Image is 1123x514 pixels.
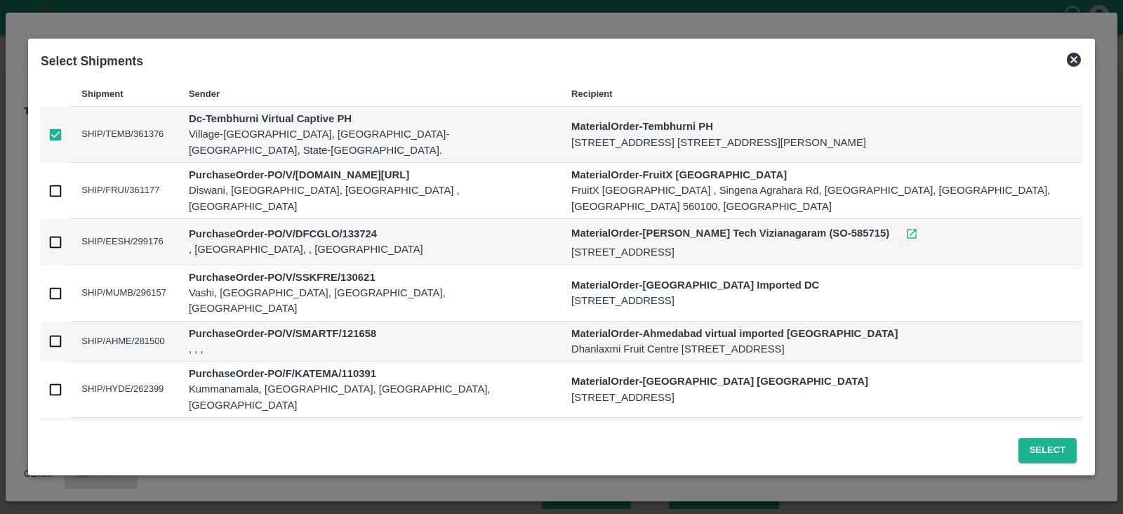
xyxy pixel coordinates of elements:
[571,244,1071,260] p: [STREET_ADDRESS]
[189,368,376,379] strong: PurchaseOrder - PO/F/KATEMA/110391
[70,265,178,322] td: SHIP/MUMB/296157
[189,381,549,413] p: Kummanamala, [GEOGRAPHIC_DATA], [GEOGRAPHIC_DATA], [GEOGRAPHIC_DATA]
[189,169,409,180] strong: PurchaseOrder - PO/V/[DOMAIN_NAME][URL]
[189,285,549,317] p: Vashi, [GEOGRAPHIC_DATA], [GEOGRAPHIC_DATA], [GEOGRAPHIC_DATA]
[70,418,178,474] td: SHIP/HYDE/261797
[571,341,1071,357] p: Dhanlaxmi Fruit Centre [STREET_ADDRESS]
[189,228,377,239] strong: PurchaseOrder - PO/V/DFCGLO/133724
[189,242,549,257] p: , [GEOGRAPHIC_DATA], , [GEOGRAPHIC_DATA]
[189,88,220,99] b: Sender
[70,163,178,219] td: SHIP/FRUI/361177
[571,293,1071,308] p: [STREET_ADDRESS]
[571,183,1071,214] p: FruitX [GEOGRAPHIC_DATA] , Singena Agrahara Rd, [GEOGRAPHIC_DATA], [GEOGRAPHIC_DATA], [GEOGRAPHIC...
[70,362,178,418] td: SHIP/HYDE/262399
[70,107,178,163] td: SHIP/TEMB/361376
[571,228,889,239] strong: MaterialOrder - [PERSON_NAME] Tech Vizianagaram (SO-585715)
[189,126,549,158] p: Village-[GEOGRAPHIC_DATA], [GEOGRAPHIC_DATA]-[GEOGRAPHIC_DATA], State-[GEOGRAPHIC_DATA].
[571,88,613,99] b: Recipient
[571,279,819,291] strong: MaterialOrder - [GEOGRAPHIC_DATA] Imported DC
[70,219,178,265] td: SHIP/EESH/299176
[571,135,1071,150] p: [STREET_ADDRESS] [STREET_ADDRESS][PERSON_NAME]
[571,169,787,180] strong: MaterialOrder - FruitX [GEOGRAPHIC_DATA]
[571,328,898,339] strong: MaterialOrder - Ahmedabad virtual imported [GEOGRAPHIC_DATA]
[189,183,549,214] p: Diswani, [GEOGRAPHIC_DATA], [GEOGRAPHIC_DATA] , [GEOGRAPHIC_DATA]
[189,341,549,357] p: , , ,
[189,328,376,339] strong: PurchaseOrder - PO/V/SMARTF/121658
[571,121,713,132] strong: MaterialOrder - Tembhurni PH
[189,272,376,283] strong: PurchaseOrder - PO/V/SSKFRE/130621
[189,113,352,124] strong: Dc - Tembhurni Virtual Captive PH
[571,390,1071,405] p: [STREET_ADDRESS]
[41,54,143,68] b: Select Shipments
[571,376,868,387] strong: MaterialOrder - [GEOGRAPHIC_DATA] [GEOGRAPHIC_DATA]
[1018,438,1077,463] button: Select
[70,322,178,362] td: SHIP/AHME/281500
[81,88,123,99] b: Shipment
